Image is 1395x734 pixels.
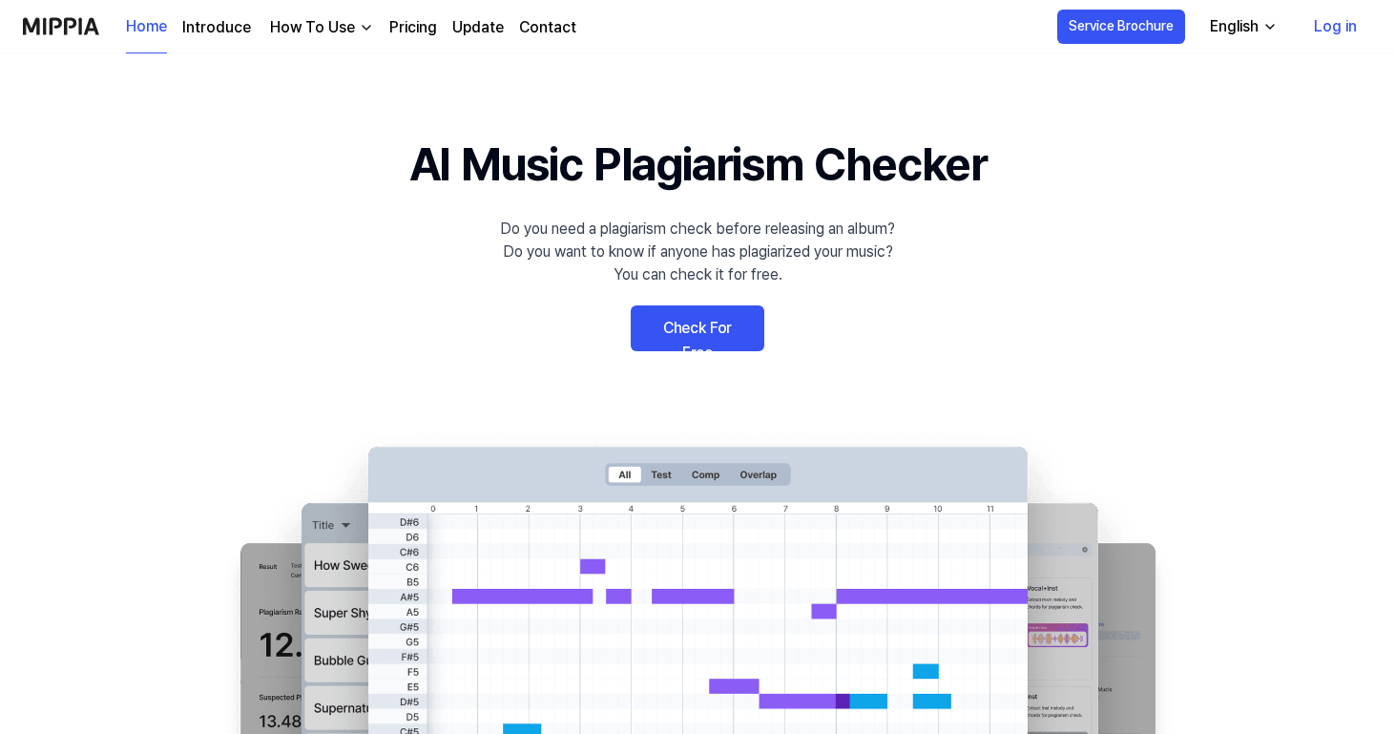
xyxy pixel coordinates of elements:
img: down [359,20,374,35]
button: How To Use [266,16,374,39]
a: Update [452,16,504,39]
div: How To Use [266,16,359,39]
button: English [1195,8,1289,46]
div: Do you need a plagiarism check before releasing an album? Do you want to know if anyone has plagi... [500,218,895,286]
a: Contact [519,16,576,39]
a: Home [126,1,167,53]
button: Service Brochure [1057,10,1185,44]
h1: AI Music Plagiarism Checker [409,130,987,199]
a: Check For Free [631,305,764,351]
a: Introduce [182,16,251,39]
div: English [1206,15,1262,38]
a: Pricing [389,16,437,39]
